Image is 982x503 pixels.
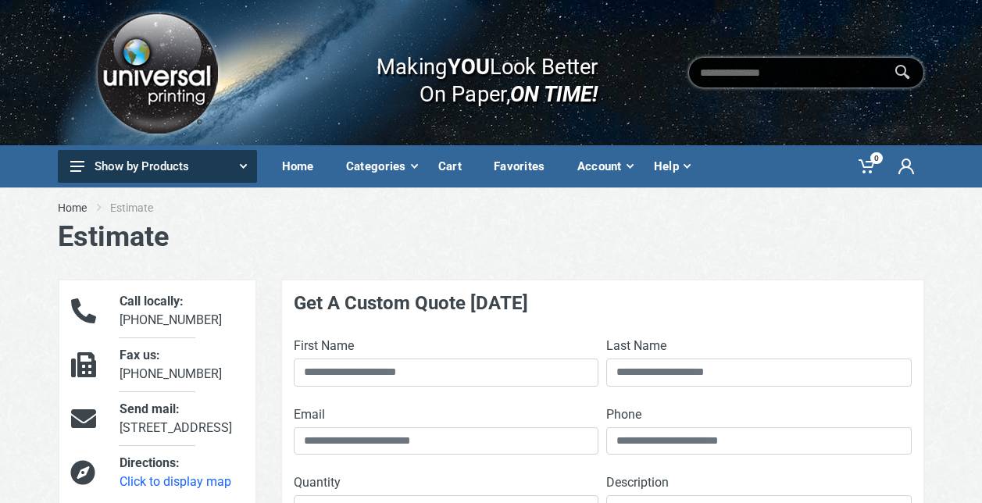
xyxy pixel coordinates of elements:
div: Making Look Better On Paper, [346,37,598,108]
label: Phone [606,405,641,424]
h4: Get A Custom Quote [DATE] [294,292,912,315]
div: [STREET_ADDRESS] [108,400,255,437]
span: Send mail: [120,401,180,416]
label: First Name [294,337,354,355]
a: Home [58,200,87,216]
span: Call locally: [120,294,184,309]
label: Quantity [294,473,341,492]
a: Home [271,145,335,187]
span: Fax us: [120,348,160,362]
b: YOU [448,53,490,80]
a: Cart [427,145,483,187]
a: Favorites [483,145,566,187]
span: Directions: [120,455,180,470]
div: [PHONE_NUMBER] [108,292,255,330]
i: ON TIME! [510,80,598,107]
img: Logo.png [91,7,223,139]
div: Home [271,150,335,183]
div: Categories [335,150,427,183]
li: Estimate [110,200,177,216]
a: 0 [848,145,887,187]
div: Cart [427,150,483,183]
a: Click to display map [120,474,231,489]
h1: Estimate [58,220,925,254]
label: Description [606,473,669,492]
div: Favorites [483,150,566,183]
label: Last Name [606,337,666,355]
span: 0 [870,152,883,164]
div: Help [643,150,700,183]
div: [PHONE_NUMBER] [108,346,255,383]
div: Account [566,150,643,183]
label: Email [294,405,325,424]
nav: breadcrumb [58,200,925,216]
button: Show by Products [58,150,257,183]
